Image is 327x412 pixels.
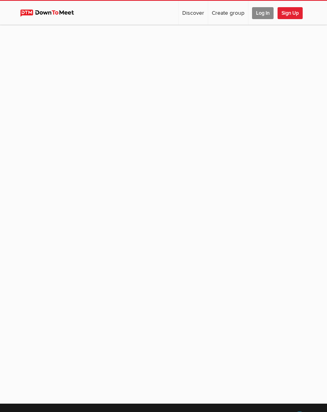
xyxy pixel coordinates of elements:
[252,7,274,19] span: Log In
[278,1,306,25] a: Sign Up
[208,1,248,25] a: Create group
[20,10,81,17] img: DownToMeet
[179,1,208,25] a: Discover
[278,7,303,19] span: Sign Up
[248,1,277,25] a: Log In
